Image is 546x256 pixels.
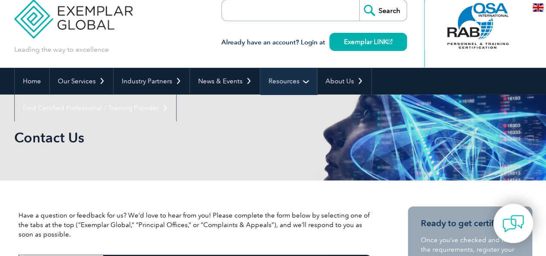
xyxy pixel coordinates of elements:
img: en [533,3,543,12]
a: Home [15,68,49,95]
a: Find Certified Professional / Training Provider [15,95,176,121]
a: Exemplar LINK [329,33,407,51]
a: Resources [260,68,317,95]
h1: Contact Us [14,129,346,146]
h3: Ready to get certified? [421,218,519,229]
img: open_square.png [388,39,392,44]
img: contact-chat.png [502,213,524,234]
p: Leading the way to excellence [14,45,109,54]
a: Our Services [50,68,113,95]
p: Have a question or feedback for us? We’d love to hear from you! Please complete the form below by... [19,211,372,239]
a: About Us [317,68,371,95]
a: Industry Partners [114,68,189,95]
a: News & Events [190,68,260,95]
h3: Already have an account? Login at [221,37,407,48]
